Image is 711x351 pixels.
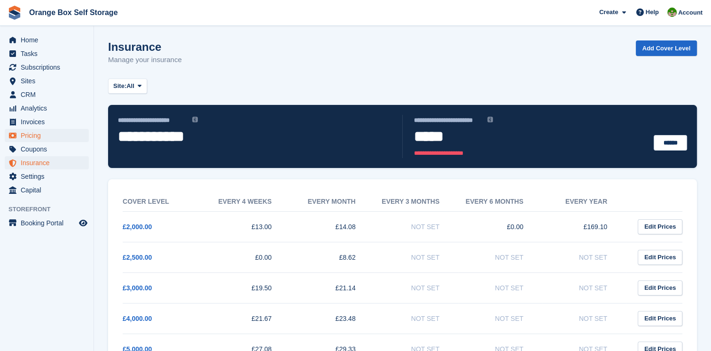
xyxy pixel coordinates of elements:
td: Not Set [542,303,626,334]
a: menu [5,170,89,183]
span: Tasks [21,47,77,60]
td: Not Set [375,303,459,334]
a: menu [5,156,89,169]
td: Not Set [375,242,459,272]
a: Orange Box Self Storage [25,5,122,20]
a: menu [5,47,89,60]
span: Sites [21,74,77,88]
a: Edit Prices [638,219,682,235]
td: £21.67 [207,303,291,334]
th: Every 3 months [375,192,459,212]
td: Not Set [458,242,542,272]
td: £0.00 [458,211,542,242]
img: stora-icon-8386f47178a22dfd0bd8f6a31ec36ba5ce8667c1dd55bd0f319d3a0aa187defe.svg [8,6,22,20]
th: Every 6 months [458,192,542,212]
td: £13.00 [207,211,291,242]
a: menu [5,74,89,88]
span: Settings [21,170,77,183]
h1: Insurance [108,40,182,53]
td: £21.14 [290,272,375,303]
td: Not Set [458,272,542,303]
a: menu [5,88,89,101]
a: £2,000.00 [123,223,152,231]
a: menu [5,61,89,74]
a: £3,000.00 [123,284,152,292]
span: Storefront [8,205,94,214]
span: Create [599,8,618,17]
a: Edit Prices [638,250,682,265]
span: Pricing [21,129,77,142]
a: £2,500.00 [123,254,152,261]
th: Every month [290,192,375,212]
a: Edit Prices [638,280,682,296]
td: £19.50 [207,272,291,303]
span: Coupons [21,143,77,156]
span: Insurance [21,156,77,169]
a: menu [5,216,89,230]
a: menu [5,33,89,47]
p: Manage your insurance [108,55,182,65]
span: Analytics [21,102,77,115]
a: Edit Prices [638,311,682,327]
td: £23.48 [290,303,375,334]
span: Subscriptions [21,61,77,74]
span: Capital [21,183,77,197]
span: CRM [21,88,77,101]
td: Not Set [375,272,459,303]
span: Site: [113,81,126,91]
span: Help [646,8,659,17]
td: Not Set [542,272,626,303]
td: £8.62 [290,242,375,272]
td: £14.08 [290,211,375,242]
td: Not Set [375,211,459,242]
td: £0.00 [207,242,291,272]
th: Every 4 weeks [207,192,291,212]
span: All [126,81,134,91]
th: Every year [542,192,626,212]
a: menu [5,183,89,197]
a: menu [5,143,89,156]
img: icon-info-grey-7440780725fd019a000dd9b08b2336e03edf1995a4989e88bcd33f0948082b44.svg [192,117,198,122]
a: Add Cover Level [636,40,697,56]
a: menu [5,129,89,142]
span: Account [678,8,703,17]
button: Site: All [108,79,147,94]
a: menu [5,102,89,115]
a: menu [5,115,89,128]
td: Not Set [458,303,542,334]
img: Eric Smith [667,8,677,17]
a: £4,000.00 [123,315,152,322]
span: Booking Portal [21,216,77,230]
td: Not Set [542,242,626,272]
span: Invoices [21,115,77,128]
span: Home [21,33,77,47]
img: icon-info-grey-7440780725fd019a000dd9b08b2336e03edf1995a4989e88bcd33f0948082b44.svg [487,117,493,122]
td: £169.10 [542,211,626,242]
a: Preview store [78,217,89,229]
th: Cover Level [123,192,207,212]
